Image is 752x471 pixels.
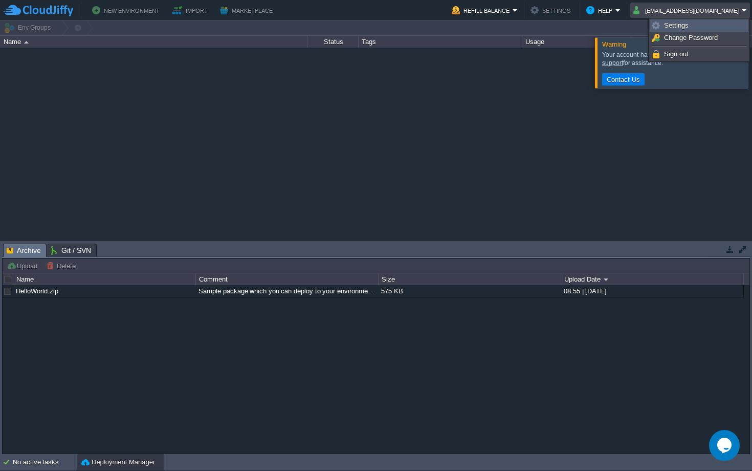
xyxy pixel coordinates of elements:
[51,244,91,256] span: Git / SVN
[379,273,561,285] div: Size
[14,273,195,285] div: Name
[650,20,748,31] a: Settings
[359,36,522,48] div: Tags
[562,273,743,285] div: Upload Date
[7,244,41,257] span: Archive
[16,287,58,295] a: HelloWorld.zip
[602,51,745,67] div: Your account has been destroyed. for assistance.
[561,285,743,297] div: 08:55 | [DATE]
[586,4,615,16] button: Help
[650,49,748,60] a: Sign out
[13,454,77,470] div: No active tasks
[530,4,573,16] button: Settings
[24,41,29,44] img: AMDAwAAAACH5BAEAAAAALAAAAAABAAEAAAICRAEAOw==
[452,4,513,16] button: Refill Balance
[172,4,211,16] button: Import
[379,285,560,297] div: 575 KB
[196,285,378,297] div: Sample package which you can deploy to your environment. Feel free to delete and upload a package...
[7,261,40,270] button: Upload
[664,50,689,58] span: Sign out
[196,273,378,285] div: Comment
[602,40,626,48] span: Warning
[633,4,742,16] button: [EMAIL_ADDRESS][DOMAIN_NAME]
[664,34,718,41] span: Change Password
[664,22,689,29] span: Settings
[220,4,276,16] button: Marketplace
[523,36,631,48] div: Usage
[1,36,307,48] div: Name
[604,75,643,84] button: Contact Us
[81,457,155,467] button: Deployment Manager
[308,36,358,48] div: Status
[709,430,742,461] iframe: chat widget
[92,4,163,16] button: New Environment
[4,4,73,17] img: CloudJiffy
[47,261,79,270] button: Delete
[650,32,748,44] a: Change Password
